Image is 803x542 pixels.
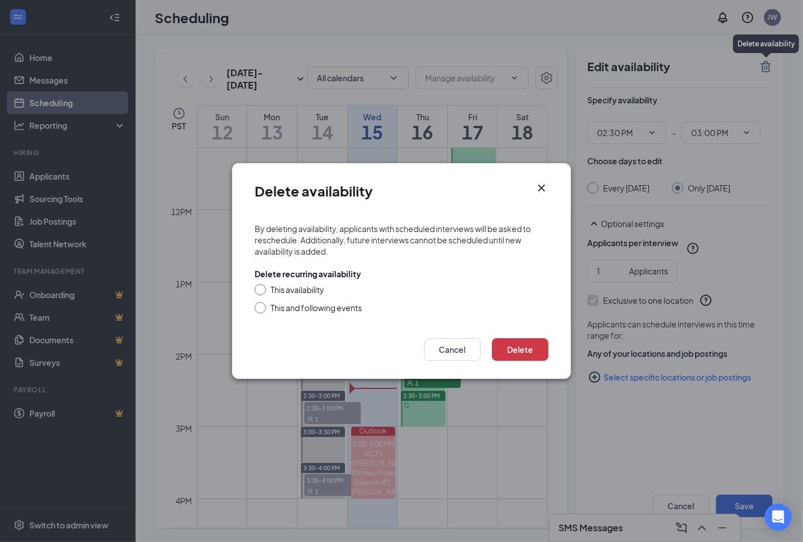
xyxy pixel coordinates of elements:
[535,181,548,195] svg: Cross
[535,181,548,195] button: Close
[733,34,799,53] div: Delete availability
[270,284,324,295] div: This availability
[255,223,548,257] div: By deleting availability, applicants with scheduled interviews will be asked to reschedule. Addit...
[765,504,792,531] div: Open Intercom Messenger
[424,338,481,361] button: Cancel
[270,302,362,313] div: This and following events
[255,268,361,279] div: Delete recurring availability
[255,181,373,200] h1: Delete availability
[492,338,548,361] button: Delete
